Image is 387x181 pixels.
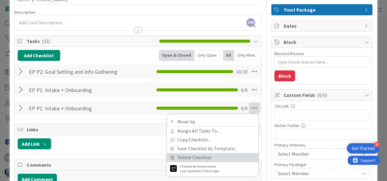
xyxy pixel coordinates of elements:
[274,70,295,81] button: Block
[278,150,309,158] span: Select Member
[241,105,248,112] span: 6 / 6
[236,68,248,75] span: 10 / 10
[374,142,379,147] div: 4
[274,162,369,167] div: Primary Paralegal
[317,92,327,98] span: ( 0/5 )
[18,138,51,149] button: Add Link
[27,37,156,45] span: Tasks
[159,50,194,61] div: Open & Closed
[284,6,361,13] span: Trust Package
[274,51,304,56] label: Blocked Reason
[241,86,248,94] span: 6 / 6
[223,50,234,61] div: All
[14,9,35,15] span: Description
[167,144,258,153] a: Save Checklist As Template...
[27,84,127,95] input: Add Checklist...
[27,66,127,77] input: Add Checklist...
[274,123,369,128] div: Matter Folder
[27,103,127,114] input: Add Checklist...
[284,22,361,30] span: Dates
[246,18,255,27] span: OM
[352,145,375,151] div: Get Started
[42,38,50,44] span: ( 22 )
[27,126,250,133] span: Links
[167,153,258,162] a: Delete Checklist
[284,38,361,46] span: Block
[18,50,60,61] button: Add Checklist
[274,143,369,147] div: Primary Attorney
[274,104,369,108] div: Clio Link
[167,135,258,144] a: Copy Checklist...
[180,164,219,169] p: Created by Automation
[180,169,219,173] p: Last updated 2 hours ago
[27,161,250,169] span: Comments
[284,91,361,99] span: Custom Fields
[194,50,220,61] div: Only Open
[167,117,258,126] a: Move Up
[234,50,258,61] div: Only Mine
[167,126,258,135] a: Assign All Tasks To...
[347,143,379,154] div: Open Get Started checklist, remaining modules: 4
[13,1,28,8] span: Support
[278,170,309,177] span: Select Member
